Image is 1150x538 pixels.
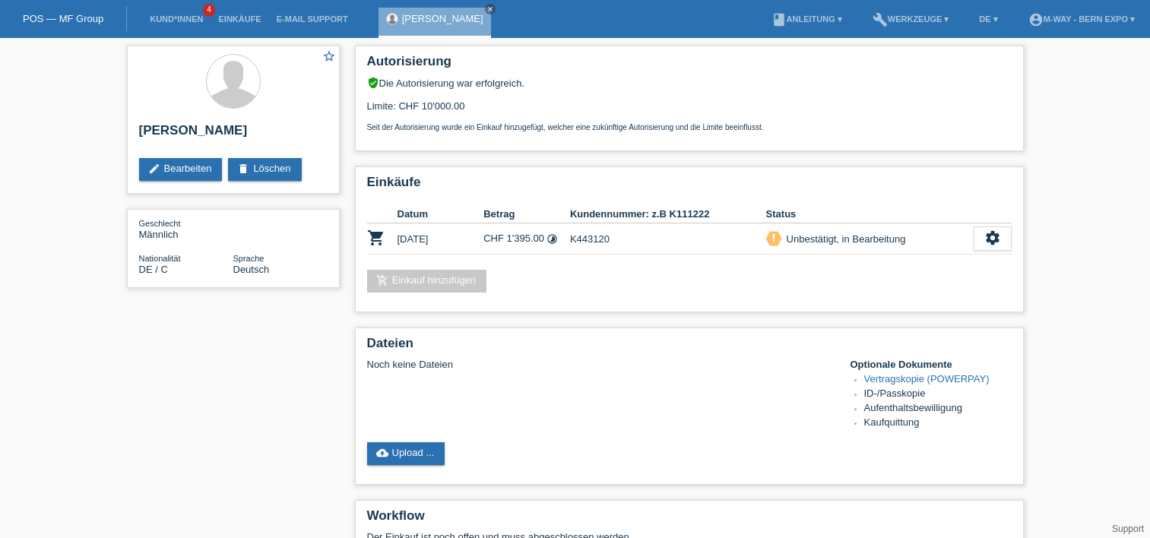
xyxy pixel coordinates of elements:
[1028,12,1044,27] i: account_circle
[139,219,181,228] span: Geschlecht
[367,270,487,293] a: add_shopping_cartEinkauf hinzufügen
[873,12,888,27] i: build
[483,205,570,223] th: Betrag
[367,442,445,465] a: cloud_uploadUpload ...
[864,373,990,385] a: Vertragskopie (POWERPAY)
[23,13,103,24] a: POS — MF Group
[367,77,1012,89] div: Die Autorisierung war erfolgreich.
[367,77,379,89] i: verified_user
[485,4,496,14] a: close
[771,12,787,27] i: book
[768,233,779,243] i: priority_high
[139,264,168,275] span: Deutschland / C / 10.05.1989
[864,388,1012,402] li: ID-/Passkopie
[376,274,388,286] i: add_shopping_cart
[864,416,1012,431] li: Kaufquittung
[139,123,328,146] h2: [PERSON_NAME]
[228,158,301,181] a: deleteLöschen
[1112,524,1144,534] a: Support
[483,223,570,255] td: CHF 1'395.00
[269,14,356,24] a: E-Mail Support
[971,14,1005,24] a: DE ▾
[233,264,270,275] span: Deutsch
[376,447,388,459] i: cloud_upload
[546,233,558,245] i: Fixe Raten (24 Raten)
[398,205,484,223] th: Datum
[367,175,1012,198] h2: Einkäufe
[367,336,1012,359] h2: Dateien
[486,5,494,13] i: close
[766,205,974,223] th: Status
[367,359,832,370] div: Noch keine Dateien
[322,49,336,65] a: star_border
[139,158,223,181] a: editBearbeiten
[367,508,1012,531] h2: Workflow
[402,13,483,24] a: [PERSON_NAME]
[367,54,1012,77] h2: Autorisierung
[148,163,160,175] i: edit
[367,229,385,247] i: POSP00028727
[984,229,1001,246] i: settings
[211,14,268,24] a: Einkäufe
[764,14,850,24] a: bookAnleitung ▾
[398,223,484,255] td: [DATE]
[865,14,957,24] a: buildWerkzeuge ▾
[851,359,1012,370] h4: Optionale Dokumente
[367,89,1012,131] div: Limite: CHF 10'000.00
[322,49,336,63] i: star_border
[142,14,211,24] a: Kund*innen
[1021,14,1142,24] a: account_circlem-way - Bern Expo ▾
[139,254,181,263] span: Nationalität
[237,163,249,175] i: delete
[233,254,265,263] span: Sprache
[864,402,1012,416] li: Aufenthaltsbewilligung
[570,223,766,255] td: K443120
[367,123,1012,131] p: Seit der Autorisierung wurde ein Einkauf hinzugefügt, welcher eine zukünftige Autorisierung und d...
[203,4,215,17] span: 4
[782,231,906,247] div: Unbestätigt, in Bearbeitung
[139,217,233,240] div: Männlich
[570,205,766,223] th: Kundennummer: z.B K111222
